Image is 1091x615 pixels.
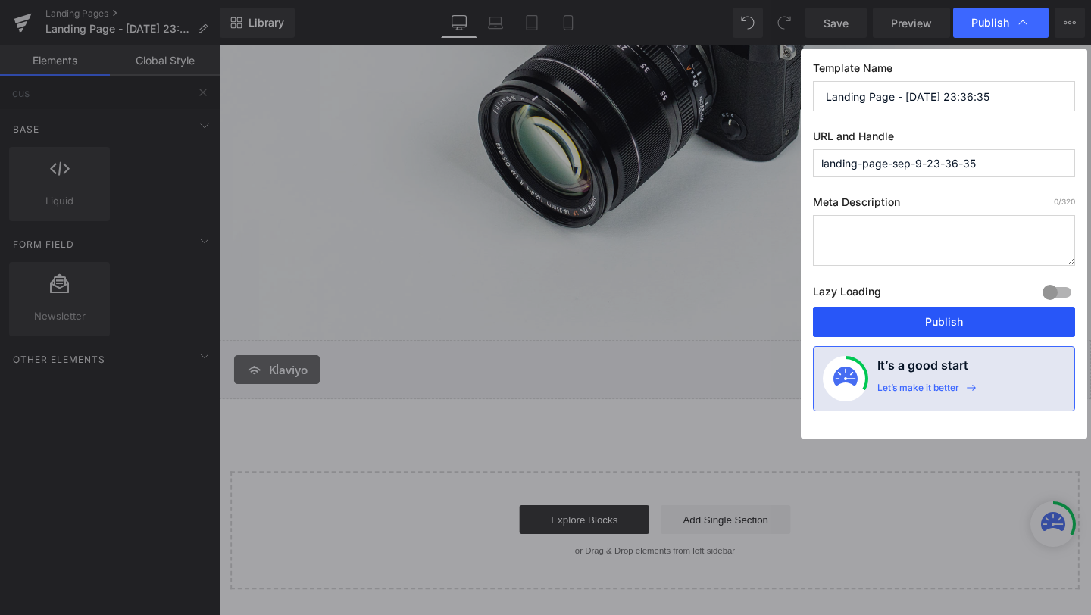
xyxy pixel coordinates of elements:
[316,483,452,514] a: Explore Blocks
[1054,197,1075,206] span: /320
[813,282,881,307] label: Lazy Loading
[36,526,880,536] p: or Drag & Drop elements from left sidebar
[813,307,1075,337] button: Publish
[877,356,968,382] h4: It’s a good start
[813,61,1075,81] label: Template Name
[833,367,858,391] img: onboarding-status.svg
[464,483,601,514] a: Add Single Section
[52,332,94,350] span: Klaviyo
[971,16,1009,30] span: Publish
[813,130,1075,149] label: URL and Handle
[813,195,1075,215] label: Meta Description
[1054,197,1058,206] span: 0
[877,382,959,401] div: Let’s make it better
